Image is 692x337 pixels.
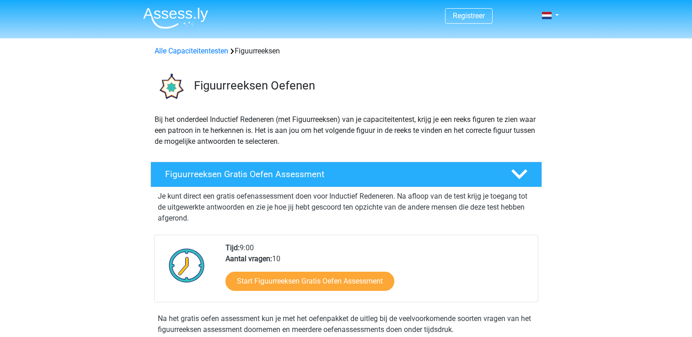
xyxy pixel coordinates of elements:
a: Start Figuurreeksen Gratis Oefen Assessment [225,272,394,291]
div: Na het gratis oefen assessment kun je met het oefenpakket de uitleg bij de veelvoorkomende soorte... [154,313,538,335]
img: Klok [164,242,210,288]
div: Figuurreeksen [151,46,542,57]
p: Bij het onderdeel Inductief Redeneren (met Figuurreeksen) van je capaciteitentest, krijg je een r... [155,114,538,147]
b: Aantal vragen: [225,254,272,263]
div: 9:00 10 [219,242,537,302]
b: Tijd: [225,243,240,252]
h3: Figuurreeksen Oefenen [194,79,535,93]
a: Figuurreeksen Gratis Oefen Assessment [147,162,546,187]
h4: Figuurreeksen Gratis Oefen Assessment [165,169,496,179]
a: Registreer [453,11,485,20]
img: figuurreeksen [151,68,190,106]
a: Alle Capaciteitentesten [155,47,228,55]
p: Je kunt direct een gratis oefenassessment doen voor Inductief Redeneren. Na afloop van de test kr... [158,191,535,224]
img: Assessly [143,7,208,29]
